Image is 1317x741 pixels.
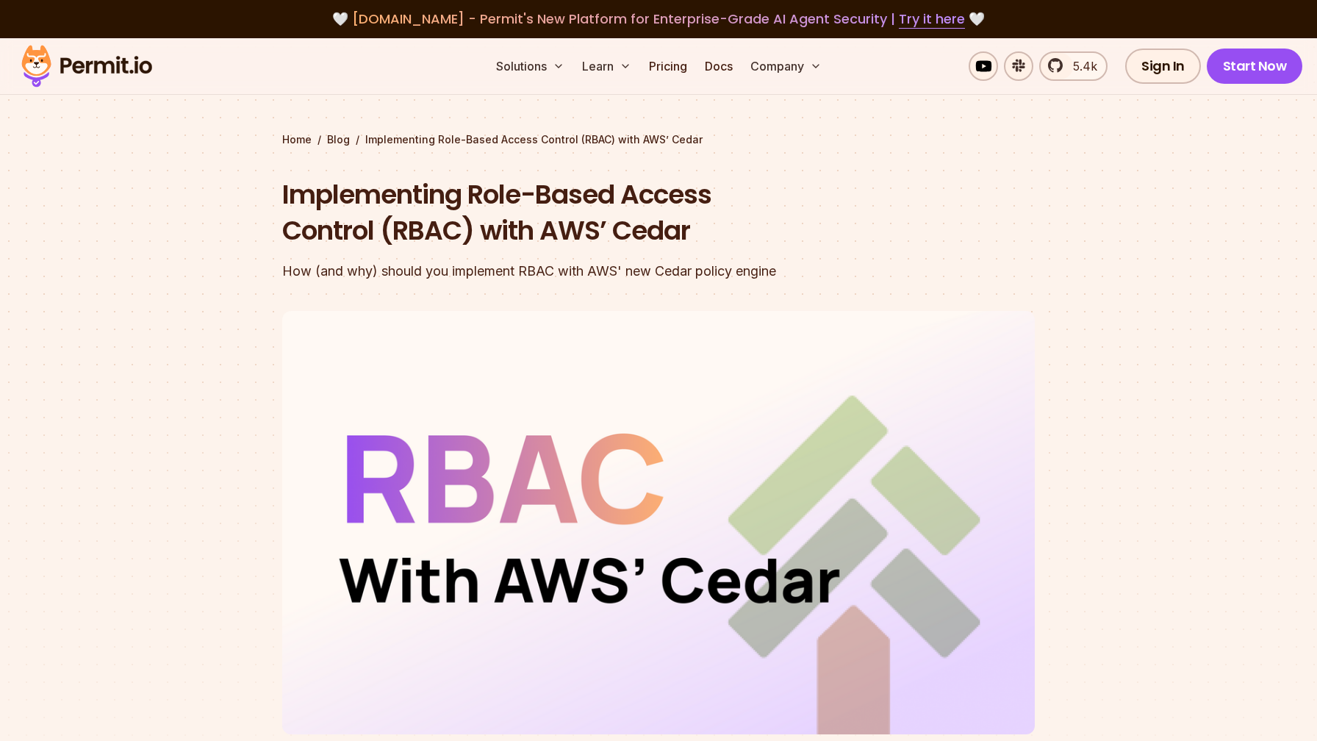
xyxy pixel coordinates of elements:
[576,51,637,81] button: Learn
[490,51,570,81] button: Solutions
[282,176,847,249] h1: Implementing Role-Based Access Control (RBAC) with AWS’ Cedar
[899,10,965,29] a: Try it here
[282,132,312,147] a: Home
[327,132,350,147] a: Blog
[1064,57,1097,75] span: 5.4k
[699,51,739,81] a: Docs
[643,51,693,81] a: Pricing
[744,51,828,81] button: Company
[282,261,847,282] div: How (and why) should you implement RBAC with AWS' new Cedar policy engine
[1039,51,1108,81] a: 5.4k
[15,41,159,91] img: Permit logo
[35,9,1282,29] div: 🤍 🤍
[1125,49,1201,84] a: Sign In
[282,132,1035,147] div: / /
[282,311,1035,734] img: Implementing Role-Based Access Control (RBAC) with AWS’ Cedar
[1207,49,1303,84] a: Start Now
[352,10,965,28] span: [DOMAIN_NAME] - Permit's New Platform for Enterprise-Grade AI Agent Security |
